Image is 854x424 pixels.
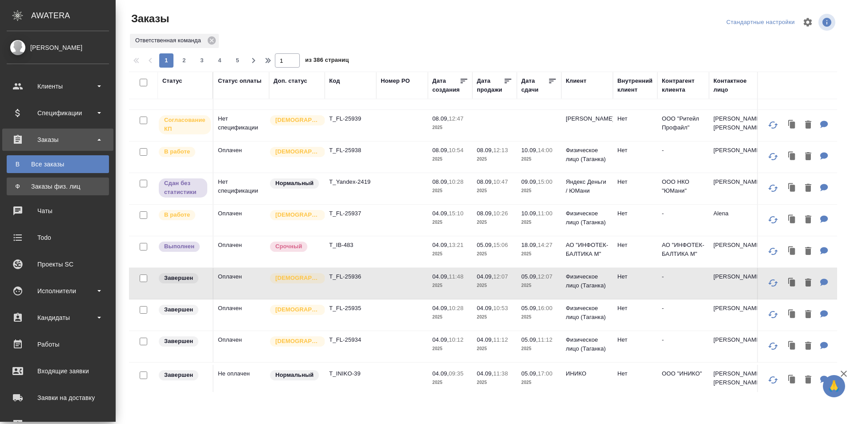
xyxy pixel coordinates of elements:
a: Todo [2,226,113,249]
div: Выставляет ПМ после принятия заказа от КМа [158,146,208,158]
p: 2025 [521,155,557,164]
p: Яндекс Деньги / ЮМани [566,178,608,195]
div: Выставляется автоматически для первых 3 заказов нового контактного лица. Особое внимание [269,335,320,347]
p: 10:54 [449,147,463,153]
p: T_IB-483 [329,241,372,250]
p: Нет [617,146,653,155]
p: 08.09, [432,178,449,185]
p: Нет [617,209,653,218]
p: 12:13 [493,147,508,153]
button: Обновить [762,114,784,136]
div: Выставляет ПМ, когда заказ сдан КМу, но начисления еще не проведены [158,178,208,198]
div: Выставляет КМ при направлении счета или после выполнения всех работ/сдачи заказа клиенту. Окончат... [158,304,208,316]
div: Выставляется автоматически для первых 3 заказов нового контактного лица. Особое внимание [269,209,320,221]
p: 10:28 [449,305,463,311]
button: Клонировать [784,116,801,134]
p: [DEMOGRAPHIC_DATA] [275,337,320,346]
p: 04.09, [432,210,449,217]
p: Физическое лицо (Таганка) [566,272,608,290]
p: 11:12 [493,336,508,343]
td: Оплачен [213,299,269,331]
p: 10.09, [521,210,538,217]
button: Удалить [801,337,816,355]
p: 10:53 [493,305,508,311]
p: 11:38 [493,370,508,377]
p: ИНИКО [566,369,608,378]
p: [DEMOGRAPHIC_DATA] [275,116,320,125]
div: Выставляется автоматически для первых 3 заказов нового контактного лица. Особое внимание [269,146,320,158]
button: Клонировать [784,337,801,355]
div: split button [724,16,797,29]
p: 2025 [432,344,468,353]
div: Выставляется автоматически для первых 3 заказов нового контактного лица. Особое внимание [269,114,320,126]
div: Выставляется автоматически для первых 3 заказов нового контактного лица. Особое внимание [269,304,320,316]
p: T_FL-25937 [329,209,372,218]
span: 4 [213,56,227,65]
button: Удалить [801,274,816,292]
p: Согласование КП [164,116,205,133]
td: [PERSON_NAME] [PERSON_NAME] [709,365,761,396]
p: 08.09, [477,210,493,217]
p: 04.09, [477,305,493,311]
p: 05.09, [521,370,538,377]
button: 5 [230,53,245,68]
button: Обновить [762,335,784,357]
div: Ответственная команда [130,34,219,48]
button: Клонировать [784,179,801,198]
p: 05.09, [521,305,538,311]
div: Статус оплаты [218,77,262,85]
td: Не оплачен [213,365,269,396]
p: Завершен [164,337,193,346]
p: - [662,146,705,155]
div: Доп. статус [274,77,307,85]
div: Контактное лицо [713,77,756,94]
span: из 386 страниц [305,55,349,68]
p: T_INIKO-39 [329,369,372,378]
div: Выставляет КМ при направлении счета или после выполнения всех работ/сдачи заказа клиенту. Окончат... [158,335,208,347]
p: 15:00 [538,178,552,185]
p: 13:21 [449,242,463,248]
p: 2025 [521,250,557,258]
p: 05.09, [521,336,538,343]
div: Контрагент клиента [662,77,705,94]
td: [PERSON_NAME] [709,173,761,204]
p: [DEMOGRAPHIC_DATA] [275,210,320,219]
td: [PERSON_NAME] [PERSON_NAME] [709,110,761,141]
p: 2025 [477,313,512,322]
p: Физическое лицо (Таганка) [566,335,608,353]
div: Заказы физ. лиц [11,182,105,191]
div: Выставляет КМ при направлении счета или после выполнения всех работ/сдачи заказа клиенту. Окончат... [158,369,208,381]
p: 09.09, [521,178,538,185]
p: Нет [617,369,653,378]
td: [PERSON_NAME] [709,236,761,267]
a: Проекты SC [2,253,113,275]
p: 2025 [432,250,468,258]
button: Обновить [762,241,784,262]
td: [PERSON_NAME] [709,268,761,299]
td: [PERSON_NAME] [709,299,761,331]
button: Удалить [801,306,816,324]
p: 14:00 [538,147,552,153]
button: 🙏 [823,375,845,397]
div: Выставляется автоматически, если на указанный объем услуг необходимо больше времени в стандартном... [269,241,320,253]
span: 3 [195,56,209,65]
div: Выставляется автоматически для первых 3 заказов нового контактного лица. Особое внимание [269,272,320,284]
button: Обновить [762,178,784,199]
div: Выставляет ПМ после сдачи и проведения начислений. Последний этап для ПМа [158,241,208,253]
p: В работе [164,147,190,156]
p: Завершен [164,274,193,283]
p: 04.09, [432,370,449,377]
p: 04.09, [477,370,493,377]
td: [PERSON_NAME] [709,331,761,362]
p: 11:00 [538,210,552,217]
div: Заявки на доставку [7,391,109,404]
p: 2025 [477,281,512,290]
p: 12:07 [493,273,508,280]
div: Код [329,77,340,85]
p: 12:47 [449,115,463,122]
p: [PERSON_NAME] [566,114,608,123]
p: T_Yandex-2419 [329,178,372,186]
div: Дата продажи [477,77,504,94]
td: Оплачен [213,268,269,299]
button: 2 [177,53,191,68]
